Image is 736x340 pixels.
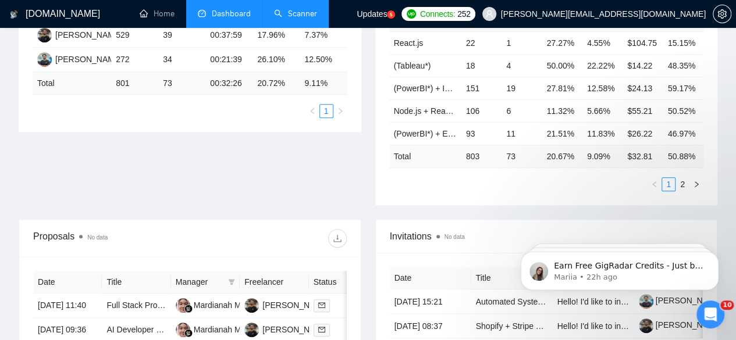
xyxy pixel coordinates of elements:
span: 252 [457,8,470,20]
td: 00:37:59 [205,23,253,48]
td: 22 [461,31,502,54]
th: Manager [171,271,240,294]
a: 1 [662,178,675,191]
div: Proposals [33,229,190,248]
td: $55.21 [623,99,663,122]
th: Date [390,267,471,289]
td: 12.58% [582,77,623,99]
a: Node.js + React.js (Expert) [394,106,492,116]
a: Full Stack Product/Commerce Developer Needed [106,300,285,310]
td: 272 [111,48,158,72]
img: gigradar-bm.png [184,329,193,337]
td: Automated System for Freelance Task Management Across Multiple Platforms (AI + Integration Flow) [471,289,553,314]
button: left [648,177,662,191]
td: [DATE] 08:37 [390,314,471,338]
td: 4 [502,54,542,77]
td: 12.50% [300,48,347,72]
td: $ 32.81 [623,145,663,167]
td: Total [389,145,461,167]
th: Title [102,271,170,294]
td: 9.09 % [582,145,623,167]
td: Shopify + Stripe Expert Needed to Enable Afterpay & Klarna in Native Checkout [471,314,553,338]
img: MM [176,298,190,313]
td: 106 [461,99,502,122]
img: logo [10,5,18,24]
td: 22.22% [582,54,623,77]
td: 73 [158,72,205,95]
li: 2 [675,177,689,191]
a: (PowerBI*) + Expert [394,129,466,138]
span: filter [228,278,235,285]
span: right [337,108,344,114]
div: [PERSON_NAME] [55,53,122,66]
img: TS [37,52,52,67]
button: right [689,177,703,191]
li: Previous Page [305,104,319,118]
td: [DATE] 15:21 [390,289,471,314]
span: Updates [357,9,387,19]
button: download [328,229,347,248]
img: gigradar-bm.png [184,305,193,313]
td: 1 [502,31,542,54]
span: right [693,181,700,188]
td: 803 [461,145,502,167]
td: 46.97% [663,122,703,145]
td: 18 [461,54,502,77]
img: c1Nwmv2xWVFyeze9Zxv0OiU5w5tAO1YS58-6IpycFbltbtWERR0WWCXrMI2C9Yw9j8 [639,318,653,333]
a: searchScanner [274,9,317,19]
iframe: Intercom live chat [696,300,724,328]
td: 73 [502,145,542,167]
span: user [485,10,493,18]
div: [PERSON_NAME] [262,323,329,336]
img: MJ [244,298,259,313]
td: 00:32:26 [205,72,253,95]
a: MJ[PERSON_NAME] [244,300,329,309]
span: left [309,108,316,114]
td: 7.37% [300,23,347,48]
td: 39 [158,23,205,48]
span: No data [445,234,465,240]
td: Full Stack Product/Commerce Developer Needed [102,294,170,318]
a: [PERSON_NAME] [639,320,723,330]
div: [PERSON_NAME] [262,299,329,312]
a: MMMardianah Mardianah [176,300,273,309]
td: 15.15% [663,31,703,54]
li: Previous Page [648,177,662,191]
td: 4.55% [582,31,623,54]
td: 9.11 % [300,72,347,95]
div: Mardianah Mardianah [194,299,273,312]
span: Manager [176,275,223,288]
img: MM [176,323,190,337]
td: 50.88 % [663,145,703,167]
td: 19 [502,77,542,99]
a: (Tableau*) [394,61,431,70]
a: TS[PERSON_NAME] [37,54,122,63]
td: $24.13 [623,77,663,99]
td: 801 [111,72,158,95]
a: MJ[PERSON_NAME] [244,324,329,334]
td: 11.83% [582,122,623,145]
button: right [333,104,347,118]
td: [DATE] 11:40 [33,294,102,318]
td: 50.52% [663,99,703,122]
td: $14.22 [623,54,663,77]
iframe: Intercom notifications message [503,227,736,309]
td: 11 [502,122,542,145]
a: AI Developer – Healthcare Chatbot [106,325,233,334]
button: setting [713,5,731,23]
span: mail [318,302,325,309]
span: 10 [720,300,734,310]
a: 1 [320,105,333,117]
th: Date [33,271,102,294]
td: 5.66% [582,99,623,122]
span: filter [226,273,237,291]
td: 20.67 % [542,145,582,167]
a: 5 [387,10,395,19]
img: upwork-logo.png [407,9,416,19]
span: setting [713,9,731,19]
td: $26.22 [623,122,663,145]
